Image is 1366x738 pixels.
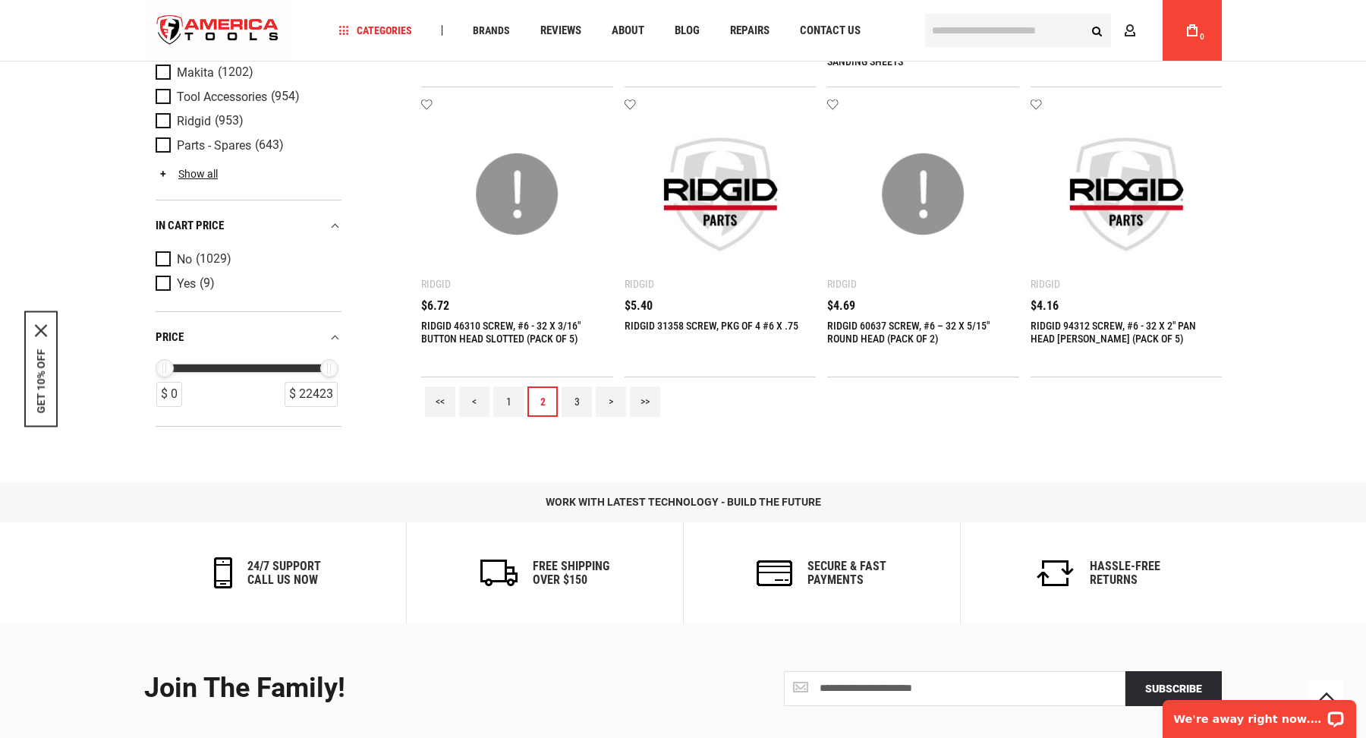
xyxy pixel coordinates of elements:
a: > [596,386,626,417]
div: price [156,326,341,347]
a: Repairs [723,20,776,41]
div: Ridgid [1031,278,1060,290]
div: Join the Family! [144,673,672,704]
span: Reviews [540,25,581,36]
img: RIDGID 31358 SCREW, PKG OF 4 #6 X .75 [640,114,801,276]
a: >> [630,386,660,417]
span: Repairs [730,25,770,36]
a: No (1029) [156,251,338,267]
a: RIDGID 46310 SCREW, #6 - 32 X 3/16" BUTTON HEAD SLOTTED (PACK OF 5) [421,320,581,345]
a: Contact Us [793,20,867,41]
a: 1 [493,386,524,417]
span: Ridgid [177,114,211,128]
span: Parts - Spares [177,138,251,152]
span: (953) [215,115,244,128]
button: Search [1082,16,1111,45]
span: Tool Accessories [177,90,267,103]
a: < [459,386,489,417]
img: America Tools [144,2,291,59]
div: $ 0 [156,382,182,407]
a: Makita (1202) [156,64,338,80]
img: RIDGID 60637 SCREW, #6 – 32 X 5/15 [842,114,1004,276]
h6: 24/7 support call us now [247,560,321,586]
span: Blog [675,25,700,36]
a: Show all [156,167,218,179]
span: (1202) [218,66,253,79]
a: Categories [332,20,419,41]
button: Subscribe [1125,671,1222,706]
img: RIDGID 46310 SCREW, #6 - 32 X 3/16 [436,114,598,276]
h6: Free Shipping Over $150 [533,560,609,586]
div: Ridgid [827,278,857,290]
span: 0 [1200,33,1204,41]
a: Tool Accessories (954) [156,88,338,105]
span: Brands [473,25,510,36]
a: DIABLO DCTCAT080H05G 3-7/8" X 5-1/2" 80-GRIT CAT/MOUSE HOOK & LOCK™ DETAIL SANDING SHEETS [827,30,1016,68]
span: Contact Us [800,25,861,36]
h6: Hassle-Free Returns [1090,560,1160,586]
span: (954) [271,90,300,103]
h6: secure & fast payments [807,560,886,586]
a: RIDGID 60637 SCREW, #6 – 32 X 5/15" ROUND HEAD (PACK OF 2) [827,320,990,345]
span: $5.40 [625,300,653,312]
img: RIDGID 94312 SCREW, #6 - 32 X 2 [1046,114,1207,276]
div: $ 22423 [285,382,338,407]
span: Yes [177,276,196,290]
span: $4.69 [827,300,855,312]
span: Categories [339,25,412,36]
a: RIDGID 94312 SCREW, #6 - 32 X 2" PAN HEAD [PERSON_NAME] (PACK OF 5) [1031,320,1196,345]
span: No [177,252,192,266]
a: 2 [527,386,558,417]
div: Ridgid [421,278,451,290]
span: Subscribe [1145,683,1202,695]
a: Blog [668,20,707,41]
a: RIDGID 31358 SCREW, PKG OF 4 #6 X .75 [625,320,798,332]
button: Close [35,325,47,337]
a: Reviews [533,20,588,41]
span: $6.72 [421,300,449,312]
a: store logo [144,2,291,59]
span: (643) [255,139,284,152]
iframe: LiveChat chat widget [1153,690,1366,738]
span: About [612,25,644,36]
div: In cart price [156,215,341,235]
a: 3 [562,386,592,417]
span: Makita [177,65,214,79]
a: Ridgid (953) [156,112,338,129]
button: GET 10% OFF [35,349,47,414]
div: Ridgid [625,278,654,290]
a: About [605,20,651,41]
a: Parts - Spares (643) [156,137,338,153]
a: << [425,386,455,417]
svg: close icon [35,325,47,337]
span: (1029) [196,253,231,266]
a: Brands [466,20,517,41]
span: (9) [200,277,215,290]
span: $4.16 [1031,300,1059,312]
a: Yes (9) [156,275,338,292]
